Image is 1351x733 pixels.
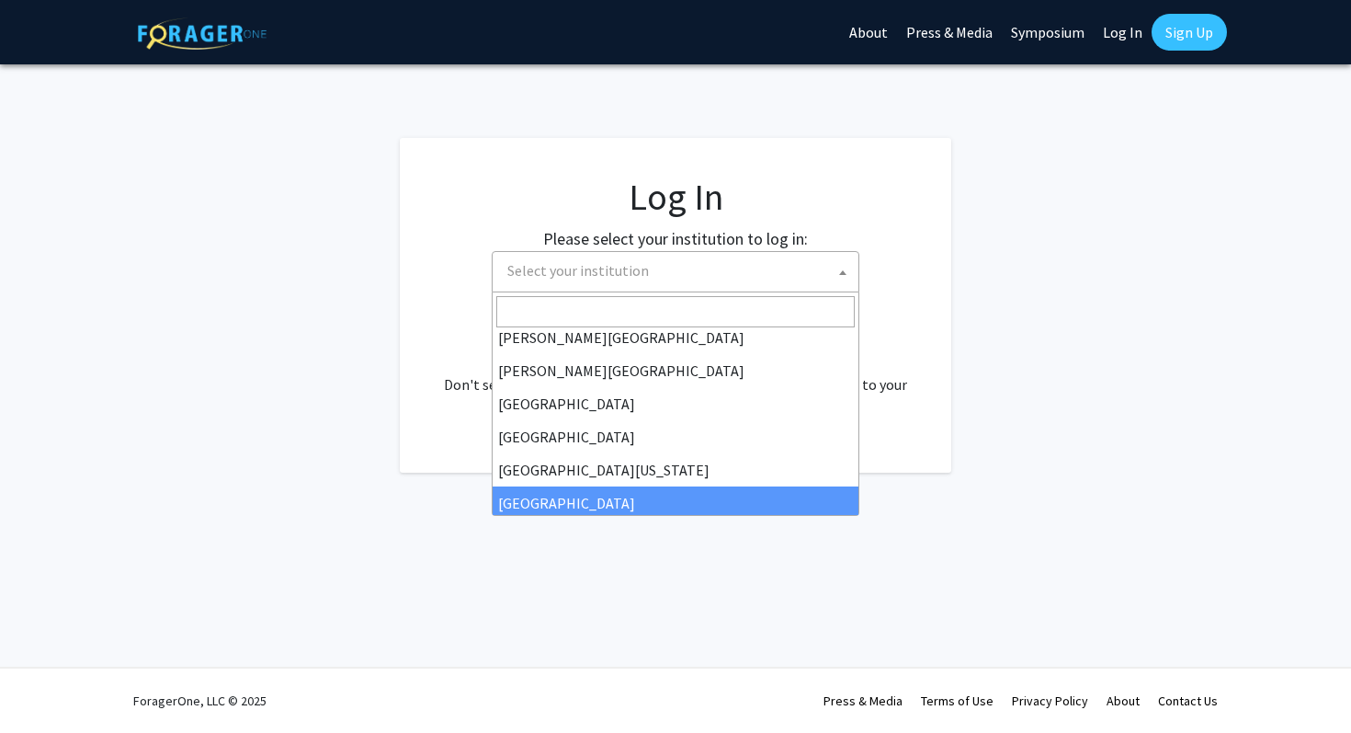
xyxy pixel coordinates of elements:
[543,226,808,251] label: Please select your institution to log in:
[496,296,855,327] input: Search
[921,693,993,709] a: Terms of Use
[437,175,914,219] h1: Log In
[493,387,858,420] li: [GEOGRAPHIC_DATA]
[1107,693,1140,709] a: About
[133,669,267,733] div: ForagerOne, LLC © 2025
[493,321,858,354] li: [PERSON_NAME][GEOGRAPHIC_DATA]
[1152,14,1227,51] a: Sign Up
[507,261,649,280] span: Select your institution
[437,329,914,418] div: No account? . Don't see your institution? about bringing ForagerOne to your institution.
[1158,693,1218,709] a: Contact Us
[493,420,858,453] li: [GEOGRAPHIC_DATA]
[14,650,78,719] iframe: Chat
[493,487,858,520] li: [GEOGRAPHIC_DATA]
[1012,693,1088,709] a: Privacy Policy
[492,251,859,292] span: Select your institution
[493,453,858,487] li: [GEOGRAPHIC_DATA][US_STATE]
[493,354,858,387] li: [PERSON_NAME][GEOGRAPHIC_DATA]
[138,17,267,50] img: ForagerOne Logo
[823,693,903,709] a: Press & Media
[500,252,858,290] span: Select your institution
